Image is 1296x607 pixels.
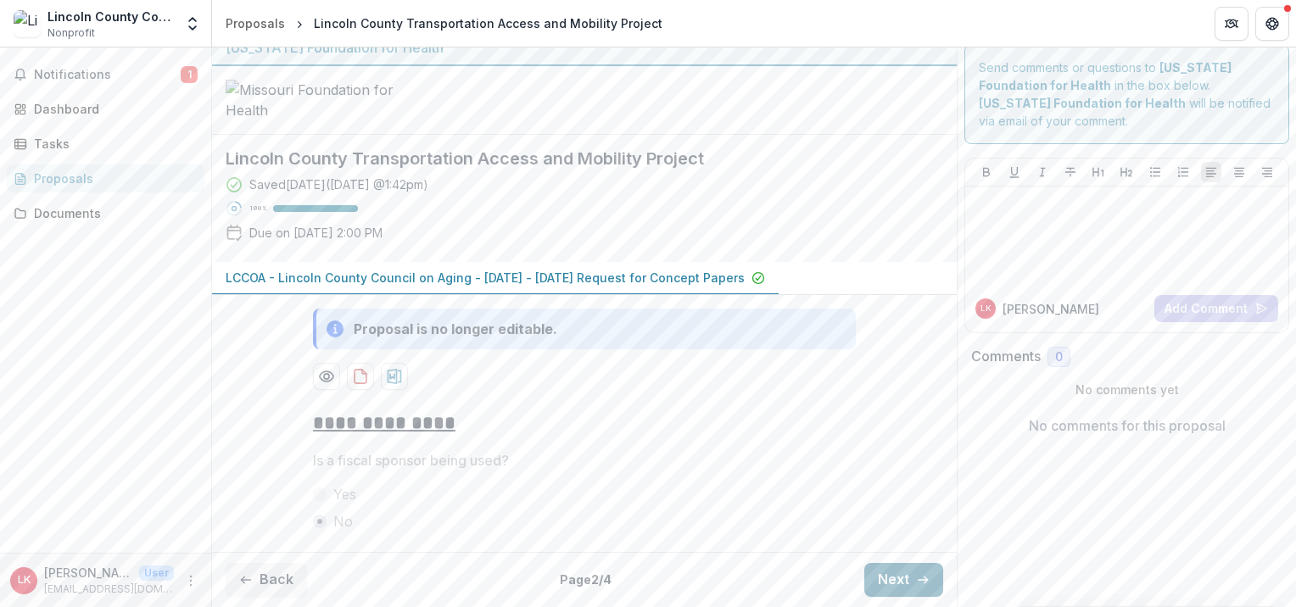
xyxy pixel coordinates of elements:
a: Documents [7,199,204,227]
span: Nonprofit [47,25,95,41]
div: Lincoln County Council on Aging [47,8,174,25]
h2: Comments [971,348,1041,365]
div: Lindsey Kelley [980,304,992,313]
p: No comments for this proposal [1029,415,1226,436]
p: Due on [DATE] 2:00 PM [249,224,383,242]
div: Documents [34,204,191,222]
div: Dashboard [34,100,191,118]
div: [US_STATE] Foundation for Health [226,37,943,58]
p: User [139,565,174,581]
strong: [US_STATE] Foundation for Health [979,96,1186,110]
span: Yes [333,484,356,504]
button: Heading 2 [1116,162,1137,182]
span: No [333,511,353,532]
p: Page 2 / 4 [560,571,612,588]
button: Italicize [1032,162,1053,182]
p: No comments yet [971,381,1282,398]
button: Notifications1 [7,61,204,88]
nav: breadcrumb [219,11,669,36]
div: Lincoln County Transportation Access and Mobility Project [314,14,662,32]
h2: Lincoln County Transportation Access and Mobility Project [226,148,916,169]
button: Strike [1060,162,1081,182]
div: Proposal is no longer editable. [354,319,557,339]
button: More [181,571,201,591]
button: Align Right [1257,162,1277,182]
div: Proposals [226,14,285,32]
button: download-proposal [347,363,374,390]
p: LCCOA - Lincoln County Council on Aging - [DATE] - [DATE] Request for Concept Papers [226,269,745,287]
div: Tasks [34,135,191,153]
button: Underline [1004,162,1025,182]
button: Preview 99e6430f-3d73-4afb-b9e8-ea2a272cf57f-0.pdf [313,363,340,390]
p: 100 % [249,203,266,214]
div: Proposals [34,170,191,187]
img: Missouri Foundation for Health [226,80,395,120]
button: Back [226,563,307,597]
a: Proposals [7,164,204,192]
button: Next [864,563,943,597]
div: Saved [DATE] ( [DATE] @ 1:42pm ) [249,175,428,193]
p: [EMAIL_ADDRESS][DOMAIN_NAME] [44,582,174,597]
a: Dashboard [7,95,204,123]
button: Get Help [1255,7,1289,41]
button: Align Center [1229,162,1249,182]
img: Lincoln County Council on Aging [14,10,41,37]
button: Add Comment [1154,295,1278,322]
span: 0 [1055,350,1063,365]
button: Align Left [1201,162,1221,182]
div: Lindsey Kelley [18,575,31,586]
a: Tasks [7,130,204,158]
span: 1 [181,66,198,83]
button: Open entity switcher [181,7,204,41]
span: Notifications [34,68,181,82]
p: Is a fiscal sponsor being used? [313,450,509,471]
p: [PERSON_NAME] [44,564,132,582]
button: Bullet List [1145,162,1165,182]
a: Proposals [219,11,292,36]
button: Bold [976,162,997,182]
p: [PERSON_NAME] [1003,300,1099,318]
button: Ordered List [1173,162,1193,182]
div: Send comments or questions to in the box below. will be notified via email of your comment. [964,44,1289,144]
button: download-proposal [381,363,408,390]
button: Heading 1 [1088,162,1109,182]
button: Partners [1215,7,1249,41]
